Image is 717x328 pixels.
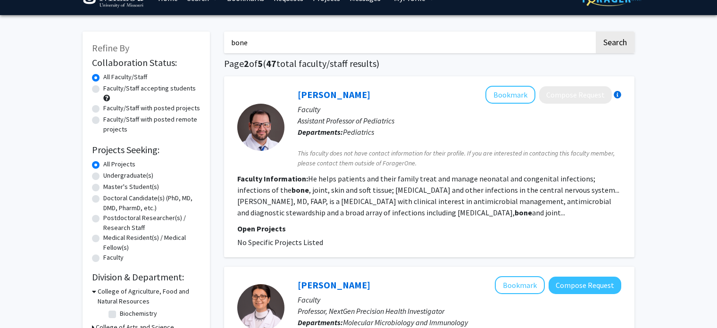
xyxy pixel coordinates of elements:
h2: Projects Seeking: [92,144,200,156]
p: Open Projects [237,223,621,234]
label: Faculty/Staff accepting students [103,83,196,93]
iframe: Chat [7,286,40,321]
label: Postdoctoral Researcher(s) / Research Staff [103,213,200,233]
label: Faculty/Staff with posted remote projects [103,115,200,134]
h3: College of Agriculture, Food and Natural Resources [98,287,200,306]
button: Compose Request to Esma Yolcu [549,277,621,294]
b: bone [292,185,309,195]
p: Faculty [298,104,621,115]
label: Faculty/Staff with posted projects [103,103,200,113]
h2: Collaboration Status: [92,57,200,68]
h1: Page of ( total faculty/staff results) [224,58,634,69]
button: Add Brian Allen to Bookmarks [485,86,535,104]
input: Search Keywords [224,32,594,53]
a: [PERSON_NAME] [298,279,370,291]
fg-read-more: He helps patients and their family treat and manage neonatal and congenital infections; infection... [237,174,619,217]
div: More information [614,91,621,98]
span: 5 [258,57,263,69]
b: Departments: [298,318,343,327]
p: Professor, NextGen Precision Health Investigator [298,305,621,317]
label: Doctoral Candidate(s) (PhD, MD, DMD, PharmD, etc.) [103,193,200,213]
span: Refine By [92,42,129,54]
span: Pediatrics [343,127,374,137]
label: Faculty [103,253,124,262]
label: All Faculty/Staff [103,72,147,82]
a: [PERSON_NAME] [298,89,370,100]
p: Assistant Professor of Pediatrics [298,115,621,126]
b: Faculty Information: [237,174,308,183]
label: All Projects [103,159,135,169]
span: 2 [244,57,249,69]
label: Medical Resident(s) / Medical Fellow(s) [103,233,200,253]
label: Biochemistry [120,309,157,319]
button: Compose Request to Brian Allen [539,86,612,104]
h2: Division & Department: [92,271,200,283]
label: Undergraduate(s) [103,171,153,180]
button: Add Esma Yolcu to Bookmarks [495,276,545,294]
b: bone [515,208,532,217]
button: Search [596,32,634,53]
p: Faculty [298,294,621,305]
label: Master's Student(s) [103,182,159,192]
span: Molecular Microbiology and Immunology [343,318,468,327]
span: This faculty does not have contact information for their profile. If you are interested in contac... [298,148,621,168]
span: 47 [266,57,276,69]
span: No Specific Projects Listed [237,238,323,247]
b: Departments: [298,127,343,137]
